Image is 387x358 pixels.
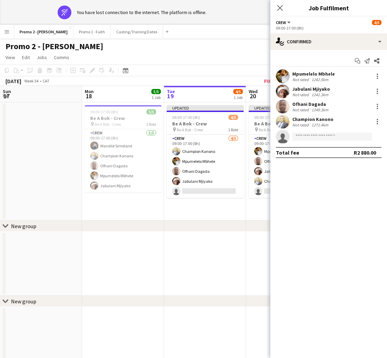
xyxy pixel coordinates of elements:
[233,89,243,94] span: 4/5
[51,53,72,62] a: Comms
[166,92,175,100] span: 19
[85,129,162,192] app-card-role: Crew5/509:00-17:00 (8h)Wandile SimelaneChampion KanonoOfhani DagadaMpumelelo MbheleJabulani Mjiyako
[228,127,238,132] span: 1 Role
[19,53,33,62] a: Edit
[11,298,36,305] div: New group
[37,54,47,60] span: Jobs
[292,116,333,122] div: Champion Kanono
[276,149,299,156] div: Total fee
[85,115,162,121] h3: Be A Bok - Crew
[11,223,36,230] div: New group
[14,25,73,38] button: Promo 2 - [PERSON_NAME]
[228,115,238,120] span: 4/5
[292,107,310,112] div: Not rated
[151,89,161,94] span: 5/5
[177,127,203,132] span: Be A Bok - Crew
[172,115,200,120] span: 09:00-17:00 (8h)
[234,95,243,100] div: 1 Job
[146,122,156,127] span: 1 Role
[276,20,286,25] span: Crew
[310,107,330,112] div: 1249.3km
[111,25,163,38] button: Casting/Training Dates
[43,78,49,83] div: CAT
[292,101,330,107] div: Ofhani Dagada
[292,71,335,77] div: Mpumelelo Mbhele
[73,25,111,38] button: Promo 1 - Faith
[292,86,330,92] div: Jabulani Mjiyako
[152,95,161,100] div: 1 Job
[167,135,244,198] app-card-role: Crew4/509:00-17:00 (8h)Champion KanonoMpumelelo MbheleOfhani DagadaJabulani Mjiyako
[292,77,310,82] div: Not rated
[2,92,11,100] span: 17
[23,78,40,83] span: Week 34
[167,105,244,198] app-job-card: Updated09:00-17:00 (8h)4/5Be A Bok - Crew Be A Bok - Crew1 RoleCrew4/509:00-17:00 (8h)Champion Ka...
[85,105,162,192] app-job-card: 09:00-17:00 (8h)5/5Be A Bok - Crew Be A Bok - Crew1 RoleCrew5/509:00-17:00 (8h)Wandile SimelaneCh...
[270,33,387,50] div: Confirmed
[261,77,297,86] button: Fix 19 errors
[276,20,292,25] button: Crew
[310,77,330,82] div: 1242.5km
[292,122,310,127] div: Not rated
[310,92,330,97] div: 1242.3km
[167,121,244,127] h3: Be A Bok - Crew
[270,3,387,12] h3: Job Fulfilment
[248,92,258,100] span: 20
[146,109,156,114] span: 5/5
[3,53,18,62] a: View
[259,127,285,132] span: Be A Bok - Crew
[90,109,118,114] span: 09:00-17:00 (8h)
[249,105,326,111] div: Updated
[310,122,330,127] div: 1271.4km
[22,54,30,60] span: Edit
[84,92,94,100] span: 18
[354,149,376,156] div: R2 880.00
[249,88,258,94] span: Wed
[292,92,310,97] div: Not rated
[85,88,94,94] span: Mon
[5,78,21,85] div: [DATE]
[249,135,326,198] app-card-role: Crew4/509:00-17:00 (8h)Mpumelelo MbheleOfhani DagadaJabulani MjiyakoChampion Kanono
[34,53,50,62] a: Jobs
[254,115,282,120] span: 09:00-17:00 (8h)
[54,54,69,60] span: Comms
[5,41,103,52] h1: Promo 2 - [PERSON_NAME]
[77,9,207,15] div: You have lost connection to the internet. The platform is offline.
[249,105,326,198] app-job-card: Updated09:00-17:00 (8h)4/5Be A Bok - Crew Be A Bok - Crew1 RoleCrew4/509:00-17:00 (8h)Mpumelelo M...
[372,20,382,25] span: 4/5
[167,105,244,111] div: Updated
[3,88,11,94] span: Sun
[249,121,326,127] h3: Be A Bok - Crew
[5,54,15,60] span: View
[95,122,121,127] span: Be A Bok - Crew
[276,25,382,31] div: 09:00-17:00 (8h)
[167,88,175,94] span: Tue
